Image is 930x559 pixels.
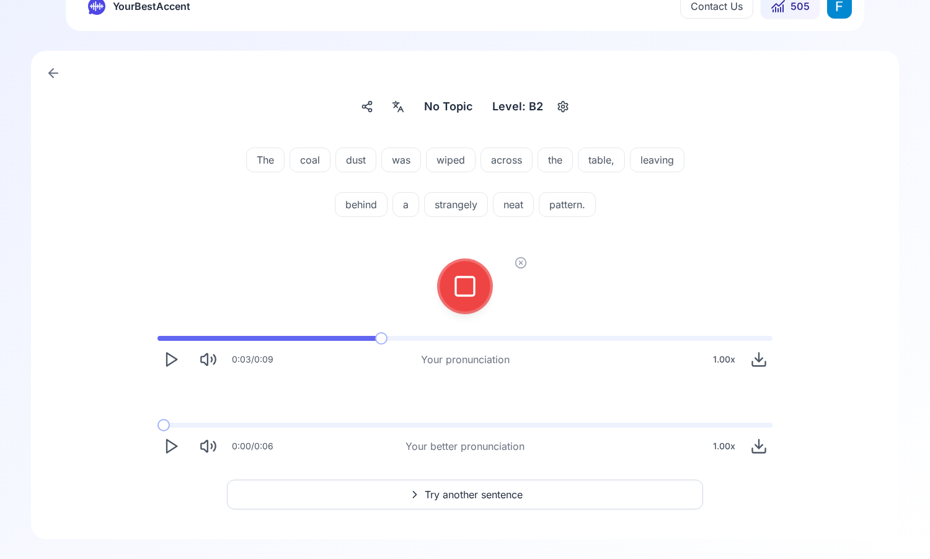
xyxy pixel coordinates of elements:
[419,95,477,118] button: No Topic
[246,147,285,172] button: The
[336,152,376,167] span: dust
[538,147,573,172] button: the
[382,152,420,167] span: was
[424,98,472,115] span: No Topic
[157,433,185,460] button: Play
[424,192,488,217] button: strangely
[427,152,475,167] span: wiped
[708,347,740,372] div: 1.00 x
[539,197,595,212] span: pattern.
[421,352,510,367] div: Your pronunciation
[578,147,625,172] button: table,
[708,434,740,459] div: 1.00 x
[578,152,624,167] span: table,
[232,353,273,366] div: 0:03 / 0:09
[493,192,534,217] button: neat
[481,152,532,167] span: across
[393,197,418,212] span: a
[227,480,703,509] button: Try another sentence
[381,147,421,172] button: was
[335,192,387,217] button: behind
[487,95,548,118] div: Level: B2
[494,197,533,212] span: neat
[425,197,487,212] span: strangely
[539,192,596,217] button: pattern.
[631,152,684,167] span: leaving
[335,147,376,172] button: dust
[392,192,419,217] button: a
[425,487,523,502] span: Try another sentence
[157,346,185,373] button: Play
[290,147,330,172] button: coal
[335,197,387,212] span: behind
[232,440,273,452] div: 0:00 / 0:06
[480,147,533,172] button: across
[247,152,284,167] span: The
[405,439,525,454] div: Your better pronunciation
[426,147,476,172] button: wiped
[630,147,684,172] button: leaving
[745,346,773,373] button: Download audio
[195,433,222,460] button: Mute
[195,346,222,373] button: Mute
[487,95,573,118] button: Level: B2
[538,152,572,167] span: the
[745,433,773,460] button: Download audio
[290,152,330,167] span: coal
